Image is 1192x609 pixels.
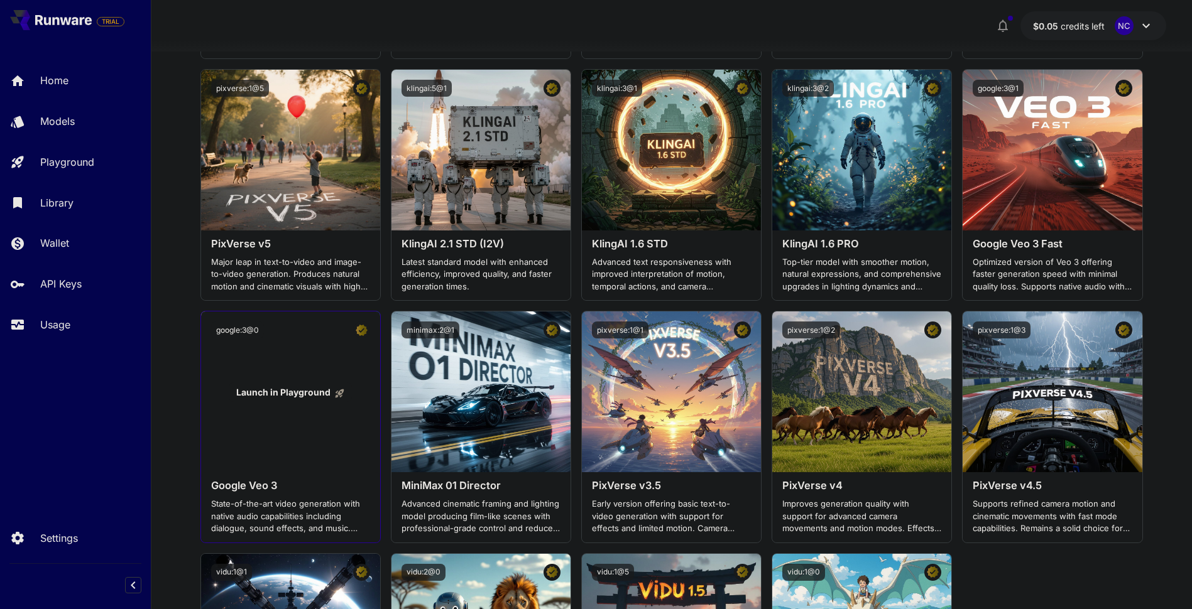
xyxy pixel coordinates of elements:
[40,317,70,332] p: Usage
[772,311,951,472] img: alt
[924,564,941,581] button: Certified Model – Vetted for best performance and includes a commercial license.
[1115,80,1132,97] button: Certified Model – Vetted for best performance and includes a commercial license.
[391,70,571,230] img: alt
[201,70,380,230] img: alt
[973,480,1132,492] h3: PixVerse v4.5
[582,70,761,230] img: alt
[544,321,560,338] button: Certified Model – Vetted for best performance and includes a commercial license.
[97,14,124,29] span: Add your payment card to enable full platform functionality.
[592,80,642,97] button: klingai:3@1
[402,238,560,250] h3: KlingAI 2.1 STD (I2V)
[544,564,560,581] button: Certified Model – Vetted for best performance and includes a commercial license.
[40,114,75,129] p: Models
[973,256,1132,293] p: Optimized version of Veo 3 offering faster generation speed with minimal quality loss. Supports n...
[40,73,68,88] p: Home
[402,321,459,338] button: minimax:2@1
[40,276,82,291] p: API Keys
[1061,21,1105,31] span: credits left
[1020,11,1166,40] button: $0.05NC
[782,564,825,581] button: vidu:1@0
[1115,16,1134,35] div: NC
[97,17,124,26] span: TRIAL
[592,256,751,293] p: Advanced text responsiveness with improved interpretation of motion, temporal actions, and camera...
[40,195,74,210] p: Library
[782,321,840,338] button: pixverse:1@2
[211,238,370,250] h3: PixVerse v5
[963,70,1142,230] img: alt
[782,480,941,492] h3: PixVerse v4
[592,480,751,492] h3: PixVerse v3.5
[211,321,264,338] button: google:3@0
[973,498,1132,535] p: Supports refined camera motion and cinematic movements with fast mode capabilities. Remains a sol...
[40,531,78,546] p: Settings
[544,80,560,97] button: Certified Model – Vetted for best performance and includes a commercial license.
[924,321,941,338] button: Certified Model – Vetted for best performance and includes a commercial license.
[973,238,1132,250] h3: Google Veo 3 Fast
[353,80,370,97] button: Certified Model – Vetted for best performance and includes a commercial license.
[211,256,370,293] p: Major leap in text-to-video and image-to-video generation. Produces natural motion and cinematic ...
[592,564,634,581] button: vidu:1@5
[592,238,751,250] h3: KlingAI 1.6 STD
[134,574,151,596] div: Collapse sidebar
[236,387,331,397] span: Launch in Playground
[582,311,761,472] img: alt
[592,498,751,535] p: Early version offering basic text-to-video generation with support for effects and limited motion...
[229,382,351,402] a: Launch in Playground
[973,80,1024,97] button: google:3@1
[391,311,571,472] img: alt
[734,564,751,581] button: Certified Model – Vetted for best performance and includes a commercial license.
[402,498,560,535] p: Advanced cinematic framing and lighting model producing film-like scenes with professional-grade ...
[1115,321,1132,338] button: Certified Model – Vetted for best performance and includes a commercial license.
[782,80,834,97] button: klingai:3@2
[734,80,751,97] button: Certified Model – Vetted for best performance and includes a commercial license.
[772,70,951,230] img: alt
[924,80,941,97] button: Certified Model – Vetted for best performance and includes a commercial license.
[782,256,941,293] p: Top-tier model with smoother motion, natural expressions, and comprehensive upgrades in lighting ...
[402,80,452,97] button: klingai:5@1
[973,321,1031,338] button: pixverse:1@3
[125,577,141,593] button: Collapse sidebar
[211,498,370,535] p: State-of-the-art video generation with native audio capabilities including dialogue, sound effect...
[1033,21,1061,31] span: $0.05
[40,235,69,251] p: Wallet
[782,498,941,535] p: Improves generation quality with support for advanced camera movements and motion modes. Effects ...
[402,480,560,492] h3: MiniMax 01 Director
[40,154,94,170] p: Playground
[402,564,446,581] button: vidu:2@0
[734,321,751,338] button: Certified Model – Vetted for best performance and includes a commercial license.
[353,321,370,338] button: Certified Model – Vetted for best performance and includes a commercial license.
[963,311,1142,472] img: alt
[1033,19,1105,33] div: $0.05
[402,256,560,293] p: Latest standard model with enhanced efficiency, improved quality, and faster generation times.
[211,80,269,97] button: pixverse:1@5
[353,564,370,581] button: Certified Model – Vetted for best performance and includes a commercial license.
[782,238,941,250] h3: KlingAI 1.6 PRO
[592,321,648,338] button: pixverse:1@1
[211,564,252,581] button: vidu:1@1
[211,480,370,492] h3: Google Veo 3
